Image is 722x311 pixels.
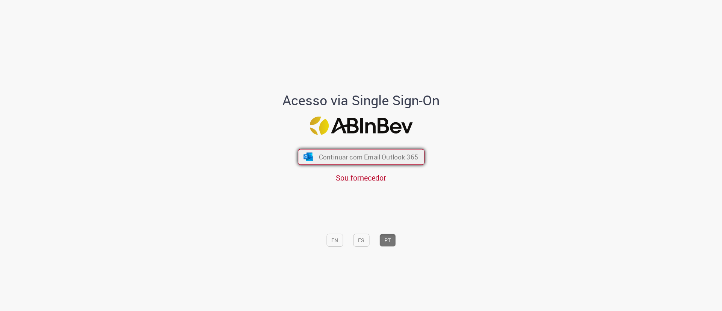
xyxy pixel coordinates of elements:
span: Continuar com Email Outlook 365 [319,153,418,161]
button: EN [326,234,343,247]
button: ícone Azure/Microsoft 360 Continuar com Email Outlook 365 [298,149,425,165]
img: Logo ABInBev [309,117,413,135]
button: ES [353,234,369,247]
button: PT [379,234,396,247]
h1: Acesso via Single Sign-On [257,93,466,108]
img: ícone Azure/Microsoft 360 [303,153,314,161]
a: Sou fornecedor [336,173,386,183]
